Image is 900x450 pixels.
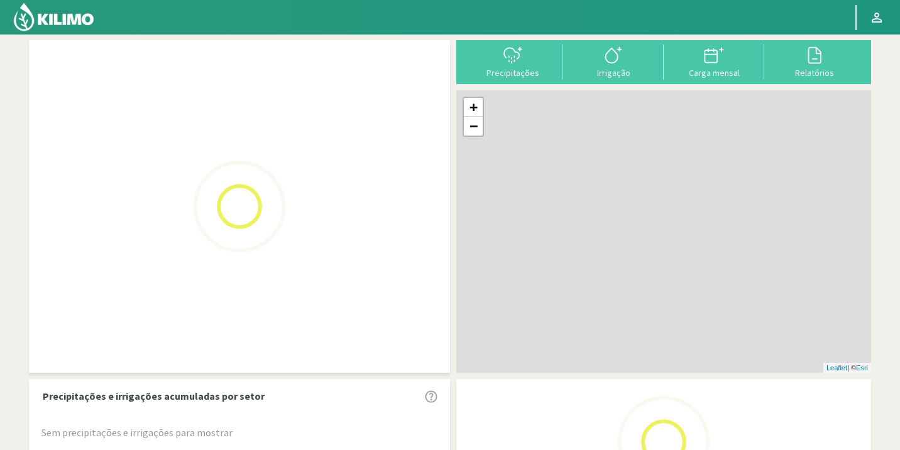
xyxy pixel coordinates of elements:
div: Relatórios [768,68,861,77]
button: Relatórios [764,45,865,78]
a: Esri [856,364,868,372]
a: Zoom out [464,117,483,136]
div: Precipitações [466,68,559,77]
img: Kilimo [13,2,95,32]
button: Irrigação [563,45,664,78]
div: Carga mensal [667,68,760,77]
button: Carga mensal [664,45,764,78]
a: Zoom in [464,98,483,117]
img: Loading... [177,144,302,269]
button: Precipitações [463,45,563,78]
a: Leaflet [826,364,847,372]
div: | © [823,363,871,373]
p: Precipitações e irrigações acumuladas por setor [43,388,265,404]
div: Irrigação [567,68,660,77]
h5: Sem precipitações e irrigações para mostrar [41,427,437,439]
